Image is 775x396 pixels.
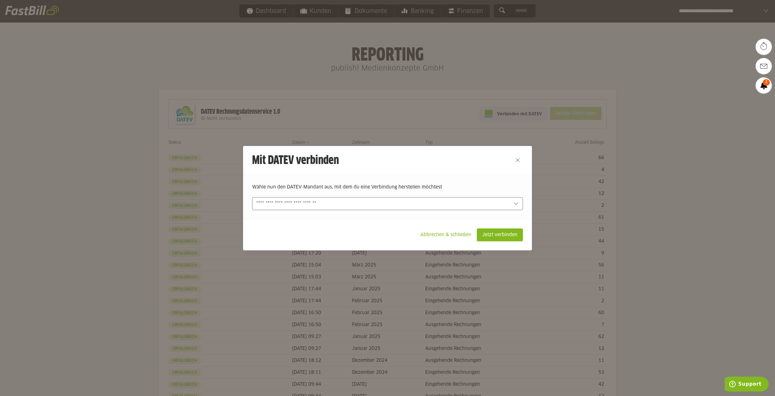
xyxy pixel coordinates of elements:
[415,228,477,241] sl-button: Abbrechen & schließen
[756,77,772,93] a: 2
[477,228,523,241] sl-button: Jetzt verbinden
[725,377,769,393] iframe: Öffnet ein Widget, in dem Sie weitere Informationen finden
[252,184,523,191] p: Wähle nun den DATEV-Mandant aus, mit dem du eine Verbindung herstellen möchtest
[763,79,770,86] span: 2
